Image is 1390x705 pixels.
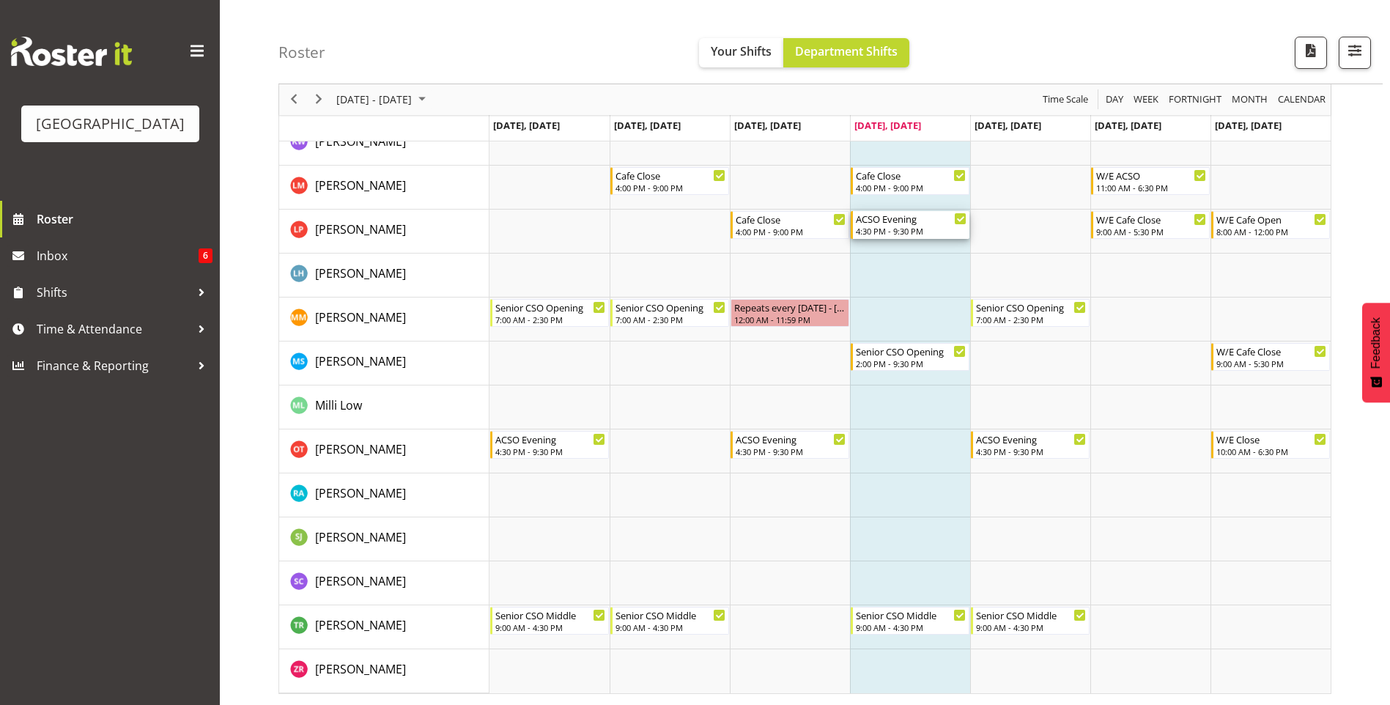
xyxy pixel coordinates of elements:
[315,484,406,502] a: [PERSON_NAME]
[11,37,132,66] img: Rosterit website logo
[1091,211,1210,239] div: Luca Pudda"s event - W/E Cafe Close Begin From Saturday, August 23, 2025 at 9:00:00 AM GMT+12:00 ...
[1339,37,1371,69] button: Filter Shifts
[615,608,725,622] div: Senior CSO Middle
[734,314,846,325] div: 12:00 AM - 11:59 PM
[199,248,212,263] span: 6
[615,314,725,325] div: 7:00 AM - 2:30 PM
[279,210,489,254] td: Luca Pudda resource
[856,211,966,226] div: ACSO Evening
[614,119,681,132] span: [DATE], [DATE]
[976,314,1086,325] div: 7:00 AM - 2:30 PM
[736,432,846,446] div: ACSO Evening
[1216,212,1326,226] div: W/E Cafe Open
[1132,91,1160,109] span: Week
[734,119,801,132] span: [DATE], [DATE]
[976,432,1086,446] div: ACSO Evening
[495,446,605,457] div: 4:30 PM - 9:30 PM
[279,298,489,342] td: Maddison Mason-Pine resource
[315,396,362,414] a: Milli Low
[1216,432,1326,446] div: W/E Close
[495,314,605,325] div: 7:00 AM - 2:30 PM
[1216,344,1326,358] div: W/E Cafe Close
[315,616,406,634] a: [PERSON_NAME]
[1276,91,1327,109] span: calendar
[783,38,909,67] button: Department Shifts
[854,119,921,132] span: [DATE], [DATE]
[1295,37,1327,69] button: Download a PDF of the roster according to the set date range.
[315,221,406,237] span: [PERSON_NAME]
[851,211,969,239] div: Luca Pudda"s event - ACSO Evening Begin From Thursday, August 21, 2025 at 4:30:00 PM GMT+12:00 En...
[1131,91,1161,109] button: Timeline Week
[856,608,966,622] div: Senior CSO Middle
[37,208,212,230] span: Roster
[976,608,1086,622] div: Senior CSO Middle
[315,309,406,325] span: [PERSON_NAME]
[1096,168,1206,182] div: W/E ACSO
[37,281,191,303] span: Shifts
[971,431,1090,459] div: Olivia Thompson"s event - ACSO Evening Begin From Friday, August 22, 2025 at 4:30:00 PM GMT+12:00...
[971,607,1090,635] div: Tayla Roderick-Turnbull"s event - Senior CSO Middle Begin From Friday, August 22, 2025 at 9:00:00...
[1211,211,1330,239] div: Luca Pudda"s event - W/E Cafe Open Begin From Sunday, August 24, 2025 at 8:00:00 AM GMT+12:00 End...
[37,318,191,340] span: Time & Attendance
[279,561,489,605] td: Stephen Cook resource
[1211,431,1330,459] div: Olivia Thompson"s event - W/E Close Begin From Sunday, August 24, 2025 at 10:00:00 AM GMT+12:00 E...
[731,431,849,459] div: Olivia Thompson"s event - ACSO Evening Begin From Wednesday, August 20, 2025 at 4:30:00 PM GMT+12...
[1096,226,1206,237] div: 9:00 AM - 5:30 PM
[315,353,406,369] span: [PERSON_NAME]
[610,299,729,327] div: Maddison Mason-Pine"s event - Senior CSO Opening Begin From Tuesday, August 19, 2025 at 7:00:00 A...
[1230,91,1269,109] span: Month
[279,429,489,473] td: Olivia Thompson resource
[315,352,406,370] a: [PERSON_NAME]
[610,167,729,195] div: Laura McDowall"s event - Cafe Close Begin From Tuesday, August 19, 2025 at 4:00:00 PM GMT+12:00 E...
[495,300,605,314] div: Senior CSO Opening
[315,177,406,194] a: [PERSON_NAME]
[331,84,435,115] div: August 18 - 24, 2025
[493,119,560,132] span: [DATE], [DATE]
[315,661,406,677] span: [PERSON_NAME]
[1362,303,1390,402] button: Feedback - Show survey
[315,440,406,458] a: [PERSON_NAME]
[736,226,846,237] div: 4:00 PM - 9:00 PM
[1095,119,1161,132] span: [DATE], [DATE]
[315,572,406,590] a: [PERSON_NAME]
[1041,91,1090,109] span: Time Scale
[334,91,432,109] button: August 2025
[279,649,489,693] td: Zain Robinson resource
[734,300,846,314] div: Repeats every [DATE] - [PERSON_NAME]
[490,299,609,327] div: Maddison Mason-Pine"s event - Senior CSO Opening Begin From Monday, August 18, 2025 at 7:00:00 AM...
[1216,358,1326,369] div: 9:00 AM - 5:30 PM
[615,168,725,182] div: Cafe Close
[315,485,406,501] span: [PERSON_NAME]
[736,212,846,226] div: Cafe Close
[1211,343,1330,371] div: Maddison Schultz"s event - W/E Cafe Close Begin From Sunday, August 24, 2025 at 9:00:00 AM GMT+12...
[279,166,489,210] td: Laura McDowall resource
[615,300,725,314] div: Senior CSO Opening
[610,607,729,635] div: Tayla Roderick-Turnbull"s event - Senior CSO Middle Begin From Tuesday, August 19, 2025 at 9:00:0...
[315,265,406,281] span: [PERSON_NAME]
[1167,91,1224,109] button: Fortnight
[279,473,489,517] td: Rey Arnuco resource
[490,607,609,635] div: Tayla Roderick-Turnbull"s event - Senior CSO Middle Begin From Monday, August 18, 2025 at 9:00:00...
[37,355,191,377] span: Finance & Reporting
[615,182,725,193] div: 4:00 PM - 9:00 PM
[856,168,966,182] div: Cafe Close
[976,621,1086,633] div: 9:00 AM - 4:30 PM
[851,343,969,371] div: Maddison Schultz"s event - Senior CSO Opening Begin From Thursday, August 21, 2025 at 2:00:00 PM ...
[1216,226,1326,237] div: 8:00 AM - 12:00 PM
[1104,91,1126,109] button: Timeline Day
[1096,212,1206,226] div: W/E Cafe Close
[315,660,406,678] a: [PERSON_NAME]
[1167,91,1223,109] span: Fortnight
[856,344,966,358] div: Senior CSO Opening
[1104,91,1125,109] span: Day
[315,177,406,193] span: [PERSON_NAME]
[279,517,489,561] td: Samara Johnston resource
[315,528,406,546] a: [PERSON_NAME]
[279,605,489,649] td: Tayla Roderick-Turnbull resource
[315,133,406,150] span: [PERSON_NAME]
[315,265,406,282] a: [PERSON_NAME]
[856,358,966,369] div: 2:00 PM - 9:30 PM
[1091,167,1210,195] div: Laura McDowall"s event - W/E ACSO Begin From Saturday, August 23, 2025 at 11:00:00 AM GMT+12:00 E...
[315,573,406,589] span: [PERSON_NAME]
[699,38,783,67] button: Your Shifts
